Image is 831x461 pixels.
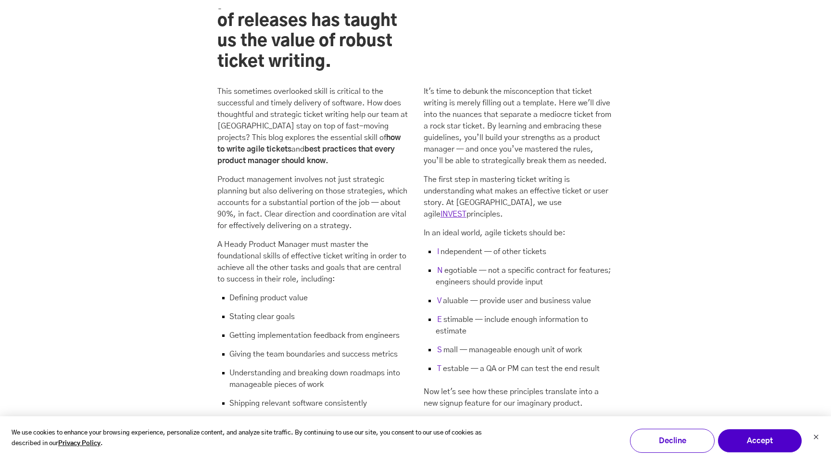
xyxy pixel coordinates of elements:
p: The first step in mastering ticket writing is understanding what makes an effective ticket or use... [424,174,614,220]
strong: how to write agile tickets [217,134,401,153]
button: Dismiss cookie banner [813,433,819,443]
mark: I [436,246,441,257]
p: A Heady Product Manager must master the foundational skills of effective ticket writing in order ... [217,239,408,285]
p: We use cookies to enhance your browsing experience, personalize content, and analyze site traffic... [12,428,487,450]
button: Decline [630,429,715,453]
a: INVEST [441,210,466,218]
li: aluable — provide user and business value [424,295,614,314]
p: Product management involves not just strategic planning but also delivering on those strategies, ... [217,174,408,231]
p: Now let's see how these principles translate into a new signup feature for our imaginary product. [424,386,614,409]
mark: N [436,265,444,276]
li: Defining product value [217,292,408,311]
button: Accept [718,429,802,453]
li: mall — manageable enough unit of work [424,344,614,363]
strong: best practices that every product manager should know. [217,145,395,165]
li: ndependent — of other tickets [424,246,614,265]
mark: S [436,345,443,355]
li: Shipping relevant software consistently [217,397,408,409]
mark: V [436,295,443,306]
mark: E [436,314,443,325]
li: Understanding and breaking down roadmaps into manageable pieces of work [217,367,408,397]
li: Stating clear goals [217,311,408,330]
li: Giving the team boundaries and success metrics [217,348,408,367]
li: Getting implementation feedback from engineers [217,330,408,348]
li: stimable — include enough information to estimate [424,314,614,344]
p: It's time to debunk the misconception that ticket writing is merely filling out a template. Here ... [424,86,614,166]
li: estable — a QA or PM can test the end result [424,363,614,374]
li: egotiable — not a specific contract for features; engineers should provide input [424,265,614,295]
a: Privacy Policy [58,438,101,449]
mark: T [436,363,443,374]
p: This sometimes overlooked skill is critical to the successful and timely delivery of software. Ho... [217,86,408,166]
p: In an ideal world, agile tickets should be: [424,227,614,239]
